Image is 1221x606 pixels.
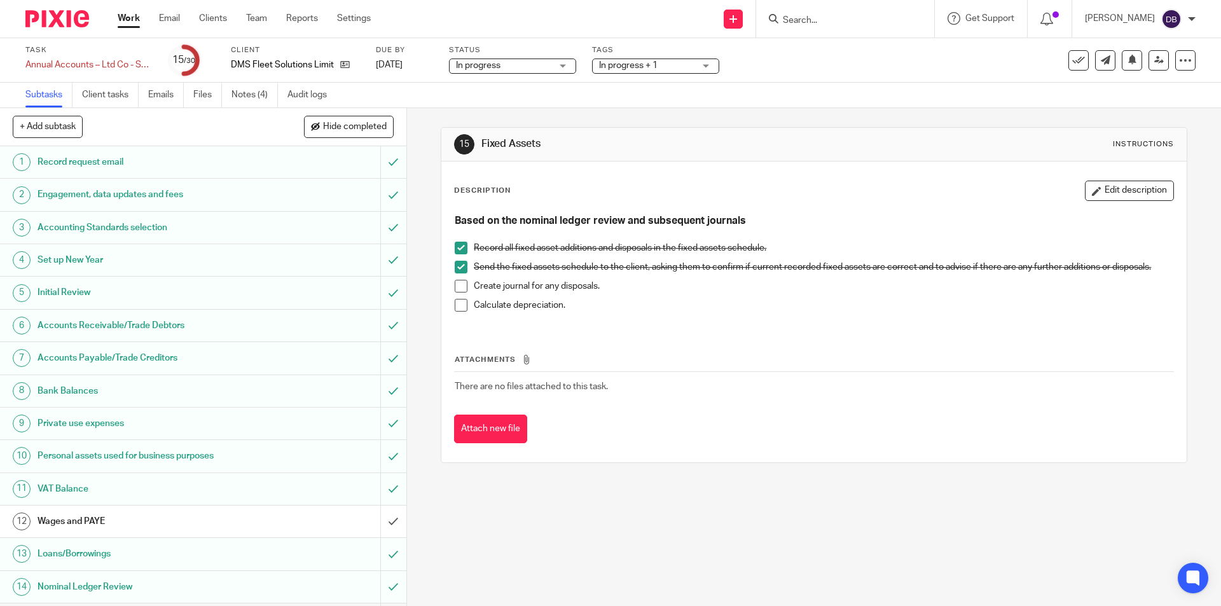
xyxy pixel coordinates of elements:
[231,45,360,55] label: Client
[172,53,195,67] div: 15
[1085,181,1174,201] button: Edit description
[13,251,31,269] div: 4
[1113,139,1174,149] div: Instructions
[38,348,258,368] h1: Accounts Payable/Trade Creditors
[193,83,222,107] a: Files
[38,316,258,335] h1: Accounts Receivable/Trade Debtors
[592,45,719,55] label: Tags
[456,61,500,70] span: In progress
[118,12,140,25] a: Work
[13,284,31,302] div: 5
[1161,9,1182,29] img: svg%3E
[231,59,334,71] p: DMS Fleet Solutions Limited
[25,59,153,71] div: Annual Accounts – Ltd Co - Software
[323,122,387,132] span: Hide completed
[1085,12,1155,25] p: [PERSON_NAME]
[287,83,336,107] a: Audit logs
[449,45,576,55] label: Status
[13,116,83,137] button: + Add subtask
[13,186,31,204] div: 2
[474,261,1173,273] p: Send the fixed assets schedule to the client, asking them to confirm if current recorded fixed as...
[38,446,258,465] h1: Personal assets used for business purposes
[13,447,31,465] div: 10
[13,415,31,432] div: 9
[474,280,1173,293] p: Create journal for any disposals.
[455,216,746,226] strong: Based on the nominal ledger review and subsequent journals
[454,415,527,443] button: Attach new file
[455,382,608,391] span: There are no files attached to this task.
[599,61,658,70] span: In progress + 1
[13,513,31,530] div: 12
[38,479,258,499] h1: VAT Balance
[38,382,258,401] h1: Bank Balances
[25,45,153,55] label: Task
[782,15,896,27] input: Search
[965,14,1014,23] span: Get Support
[13,219,31,237] div: 3
[454,134,474,155] div: 15
[38,283,258,302] h1: Initial Review
[82,83,139,107] a: Client tasks
[38,185,258,204] h1: Engagement, data updates and fees
[376,60,403,69] span: [DATE]
[25,10,89,27] img: Pixie
[376,45,433,55] label: Due by
[286,12,318,25] a: Reports
[13,545,31,563] div: 13
[13,578,31,596] div: 14
[38,218,258,237] h1: Accounting Standards selection
[159,12,180,25] a: Email
[13,317,31,334] div: 6
[38,544,258,563] h1: Loans/Borrowings
[38,577,258,596] h1: Nominal Ledger Review
[13,382,31,400] div: 8
[337,12,371,25] a: Settings
[246,12,267,25] a: Team
[481,137,841,151] h1: Fixed Assets
[13,480,31,498] div: 11
[38,414,258,433] h1: Private use expenses
[38,251,258,270] h1: Set up New Year
[454,186,511,196] p: Description
[199,12,227,25] a: Clients
[474,299,1173,312] p: Calculate depreciation.
[13,349,31,367] div: 7
[38,153,258,172] h1: Record request email
[455,356,516,363] span: Attachments
[184,57,195,64] small: /30
[231,83,278,107] a: Notes (4)
[13,153,31,171] div: 1
[25,83,72,107] a: Subtasks
[304,116,394,137] button: Hide completed
[474,242,1173,254] p: Record all fixed asset additions and disposals in the fixed assets schedule.
[38,512,258,531] h1: Wages and PAYE
[148,83,184,107] a: Emails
